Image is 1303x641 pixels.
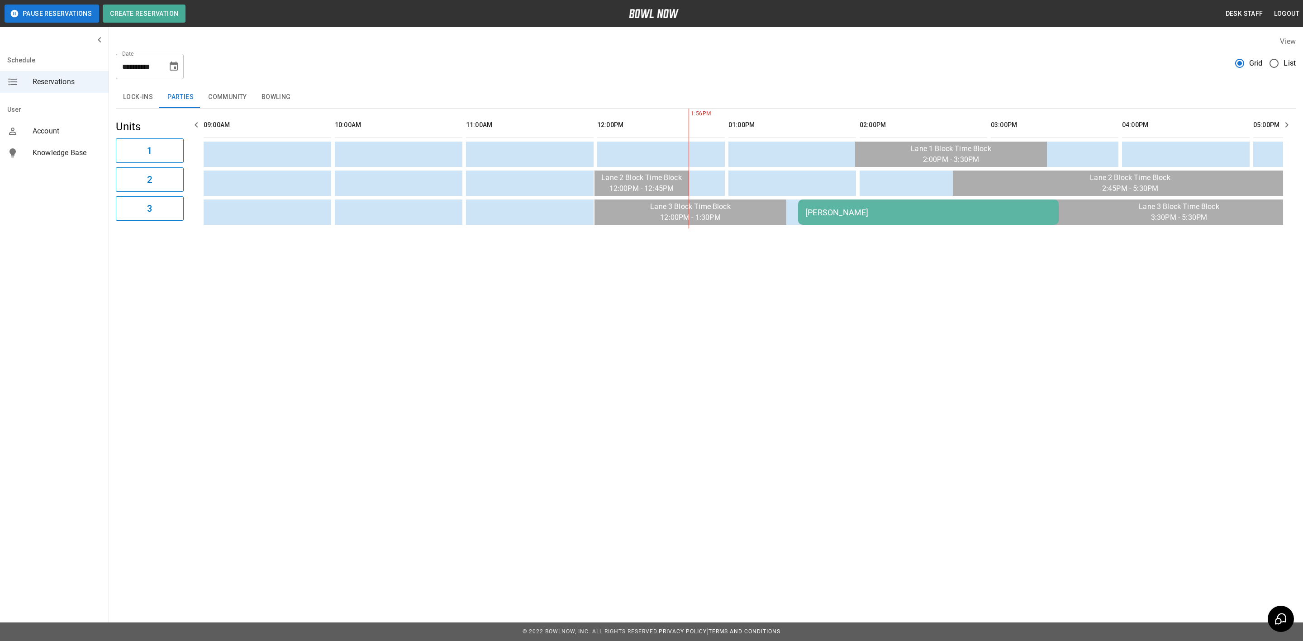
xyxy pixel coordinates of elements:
button: 2 [116,167,184,192]
h6: 1 [147,143,152,158]
img: logo [629,9,679,18]
button: Pause Reservations [5,5,99,23]
button: Choose date, selected date is Sep 21, 2025 [165,57,183,76]
button: Lock-ins [116,86,160,108]
span: © 2022 BowlNow, Inc. All Rights Reserved. [523,628,659,635]
button: 3 [116,196,184,221]
span: Grid [1249,58,1263,69]
th: 10:00AM [335,112,462,138]
h6: 2 [147,172,152,187]
th: 12:00PM [597,112,725,138]
span: Reservations [33,76,101,87]
div: [PERSON_NAME] [805,208,1051,217]
span: Account [33,126,101,137]
button: Community [201,86,254,108]
label: View [1280,37,1296,46]
th: 11:00AM [466,112,594,138]
span: 1:56PM [689,109,691,119]
span: Knowledge Base [33,147,101,158]
a: Terms and Conditions [709,628,780,635]
button: Bowling [254,86,298,108]
button: Logout [1270,5,1303,22]
a: Privacy Policy [659,628,707,635]
button: Create Reservation [103,5,185,23]
span: List [1284,58,1296,69]
button: Parties [160,86,201,108]
button: Desk Staff [1222,5,1267,22]
button: 1 [116,138,184,163]
h6: 3 [147,201,152,216]
div: inventory tabs [116,86,1296,108]
h5: Units [116,119,184,134]
th: 09:00AM [204,112,331,138]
